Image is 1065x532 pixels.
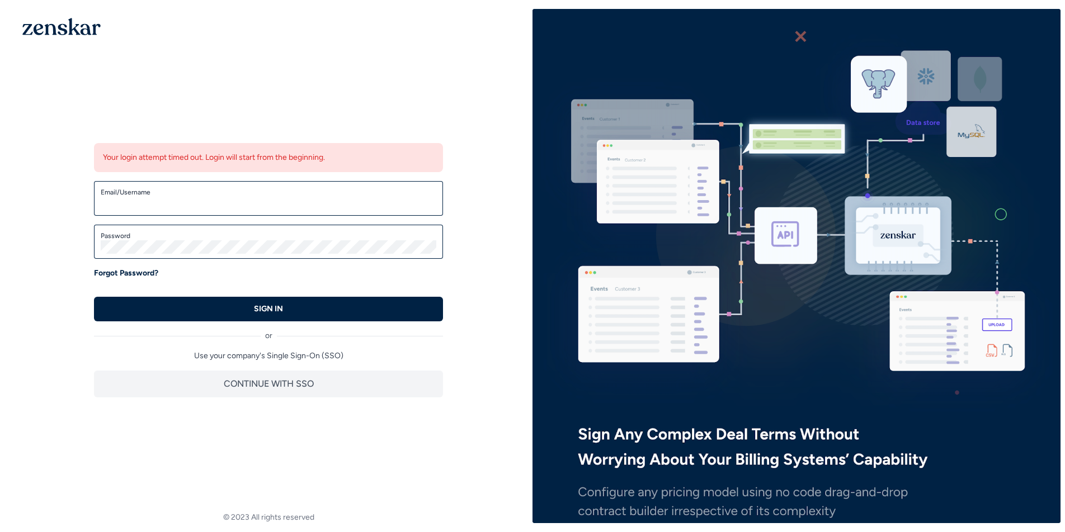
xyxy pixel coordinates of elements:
p: Use your company's Single Sign-On (SSO) [94,350,443,362]
div: or [94,321,443,341]
button: SIGN IN [94,297,443,321]
div: Your login attempt timed out. Login will start from the beginning. [94,143,443,172]
p: SIGN IN [254,303,283,315]
label: Email/Username [101,188,436,197]
label: Password [101,231,436,240]
footer: © 2023 All rights reserved [4,512,532,523]
img: 1OGAJ2xQqyY4LXKgY66KYq0eOWRCkrZdAb3gUhuVAqdWPZE9SRJmCz+oDMSn4zDLXe31Ii730ItAGKgCKgCCgCikA4Av8PJUP... [22,18,101,35]
button: CONTINUE WITH SSO [94,370,443,397]
a: Forgot Password? [94,268,158,279]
